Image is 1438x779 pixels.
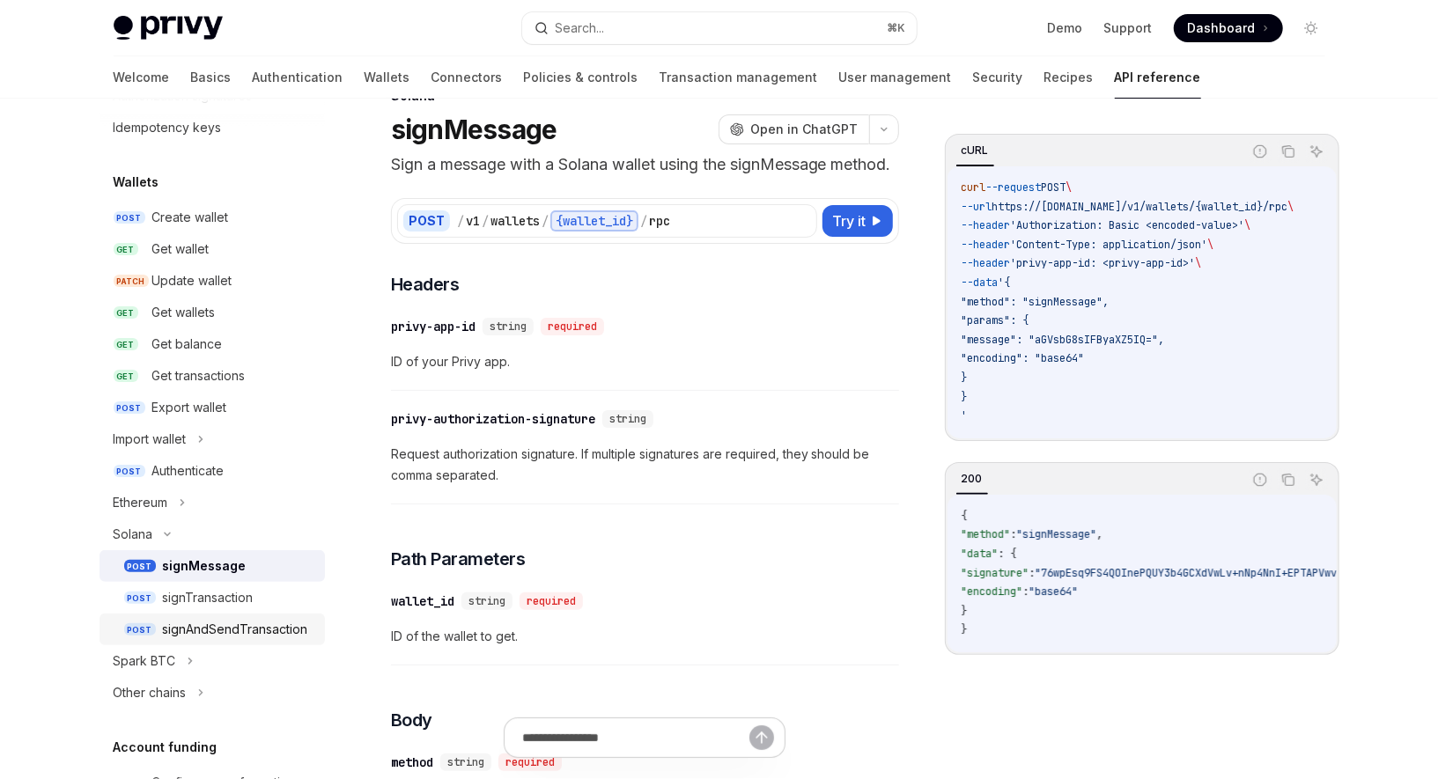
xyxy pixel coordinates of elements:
div: Authenticate [152,460,225,481]
a: Support [1104,19,1153,37]
span: POST [124,623,156,636]
a: Welcome [114,56,170,99]
span: \ [1066,180,1073,195]
div: Search... [556,18,605,39]
span: GET [114,306,138,320]
a: GETGet wallets [100,297,325,328]
button: Ask AI [1305,140,1328,163]
div: / [640,212,647,230]
span: Path Parameters [391,547,526,571]
a: POSTsignMessage [100,550,325,582]
span: curl [962,180,986,195]
div: rpc [649,212,670,230]
a: POSTsignAndSendTransaction [100,614,325,645]
span: } [962,371,968,385]
span: --data [962,276,999,290]
span: ⌘ K [888,21,906,35]
div: Spark BTC [114,650,176,672]
a: Security [973,56,1023,99]
button: Try it [822,205,893,237]
a: GETGet balance [100,328,325,360]
a: POSTsignTransaction [100,582,325,614]
a: POSTExport wallet [100,392,325,423]
a: GETGet transactions [100,360,325,392]
a: Connectors [431,56,503,99]
span: \ [1196,256,1202,270]
div: signMessage [163,555,247,577]
span: --url [962,200,992,214]
div: Get wallet [152,239,210,260]
span: : { [999,547,1017,561]
span: \ [1208,238,1214,252]
a: Basics [191,56,232,99]
div: Get balance [152,334,223,355]
span: \ [1288,200,1294,214]
div: privy-authorization-signature [391,410,595,428]
span: "params": { [962,313,1029,327]
span: { [962,509,968,523]
h5: Account funding [114,737,218,758]
div: signAndSendTransaction [163,619,308,640]
div: Export wallet [152,397,227,418]
span: "message": "aGVsbG8sIFByaXZ5IQ=", [962,333,1165,347]
span: GET [114,370,138,383]
div: Import wallet [114,429,187,450]
span: POST [124,592,156,605]
div: 200 [956,468,988,489]
div: Update wallet [152,270,232,291]
span: , [1097,527,1103,541]
a: Transaction management [660,56,818,99]
span: } [962,390,968,404]
h1: signMessage [391,114,557,145]
span: "method": "signMessage", [962,295,1110,309]
span: "signature" [962,566,1029,580]
button: Search...⌘K [522,12,917,44]
button: Report incorrect code [1249,468,1272,491]
span: string [609,412,646,426]
div: cURL [956,140,994,161]
div: Other chains [114,682,187,703]
span: string [490,320,527,334]
a: API reference [1115,56,1201,99]
a: Demo [1048,19,1083,37]
a: Idempotency keys [100,112,325,143]
span: Open in ChatGPT [751,121,859,138]
h5: Wallets [114,172,159,193]
span: https://[DOMAIN_NAME]/v1/wallets/{wallet_id}/rpc [992,200,1288,214]
span: 'Authorization: Basic <encoded-value>' [1011,218,1245,232]
span: : [1023,584,1029,599]
div: Idempotency keys [114,117,222,138]
div: Ethereum [114,492,168,513]
a: POSTAuthenticate [100,455,325,487]
img: light logo [114,16,223,40]
a: Policies & controls [524,56,638,99]
div: signTransaction [163,587,254,608]
span: Headers [391,272,460,297]
span: GET [114,338,138,351]
span: "encoding" [962,584,1023,599]
button: Copy the contents from the code block [1277,140,1300,163]
a: Dashboard [1174,14,1283,42]
span: --header [962,238,1011,252]
a: Wallets [365,56,410,99]
a: User management [839,56,952,99]
span: Dashboard [1188,19,1256,37]
span: 'Content-Type: application/json' [1011,238,1208,252]
div: v1 [466,212,480,230]
div: {wallet_id} [550,210,638,231]
span: GET [114,243,138,256]
div: wallet_id [391,592,454,610]
span: POST [114,401,145,415]
p: Sign a message with a Solana wallet using the signMessage method. [391,152,899,177]
span: ID of the wallet to get. [391,626,899,647]
a: POSTCreate wallet [100,202,325,233]
div: privy-app-id [391,318,476,335]
button: Ask AI [1305,468,1328,491]
button: Send message [749,725,774,750]
a: Recipes [1044,56,1094,99]
div: required [520,592,583,610]
span: --request [986,180,1042,195]
span: Try it [833,210,866,231]
span: "signMessage" [1017,527,1097,541]
span: 'privy-app-id: <privy-app-id>' [1011,256,1196,270]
